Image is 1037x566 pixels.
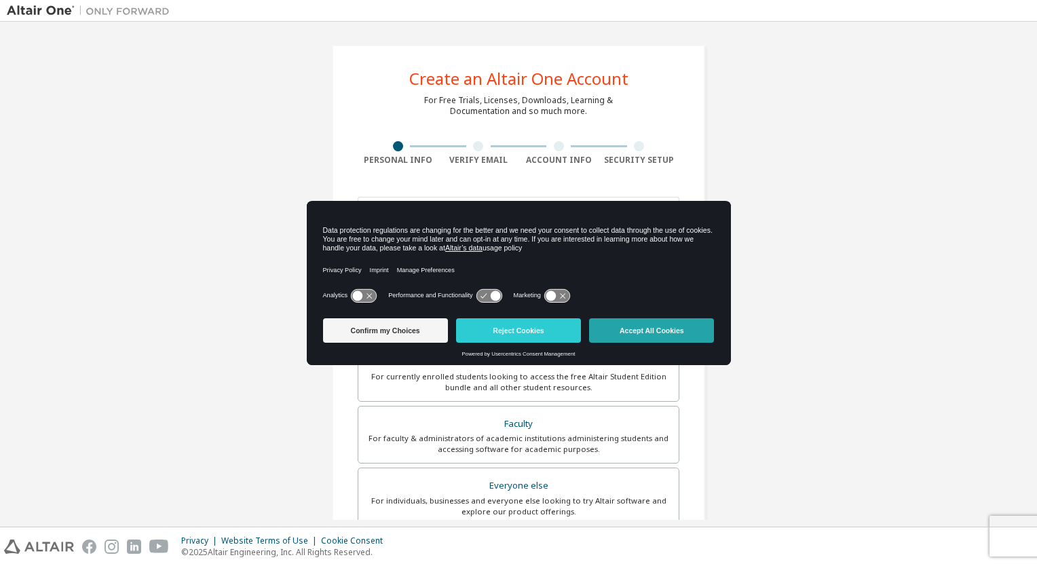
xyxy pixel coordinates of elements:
div: Privacy [181,535,221,546]
div: Verify Email [438,155,519,166]
div: Create an Altair One Account [409,71,628,87]
p: © 2025 Altair Engineering, Inc. All Rights Reserved. [181,546,391,558]
div: Security Setup [599,155,680,166]
div: Everyone else [366,476,671,495]
img: altair_logo.svg [4,540,74,554]
div: For currently enrolled students looking to access the free Altair Student Edition bundle and all ... [366,371,671,393]
img: facebook.svg [82,540,96,554]
div: Faculty [366,415,671,434]
div: Account Info [518,155,599,166]
div: For individuals, businesses and everyone else looking to try Altair software and explore our prod... [366,495,671,517]
div: For faculty & administrators of academic institutions administering students and accessing softwa... [366,433,671,455]
img: instagram.svg [105,540,119,554]
img: Altair One [7,4,176,18]
div: Personal Info [358,155,438,166]
div: Website Terms of Use [221,535,321,546]
img: linkedin.svg [127,540,141,554]
div: For Free Trials, Licenses, Downloads, Learning & Documentation and so much more. [424,95,613,117]
img: youtube.svg [149,540,169,554]
div: Cookie Consent [321,535,391,546]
